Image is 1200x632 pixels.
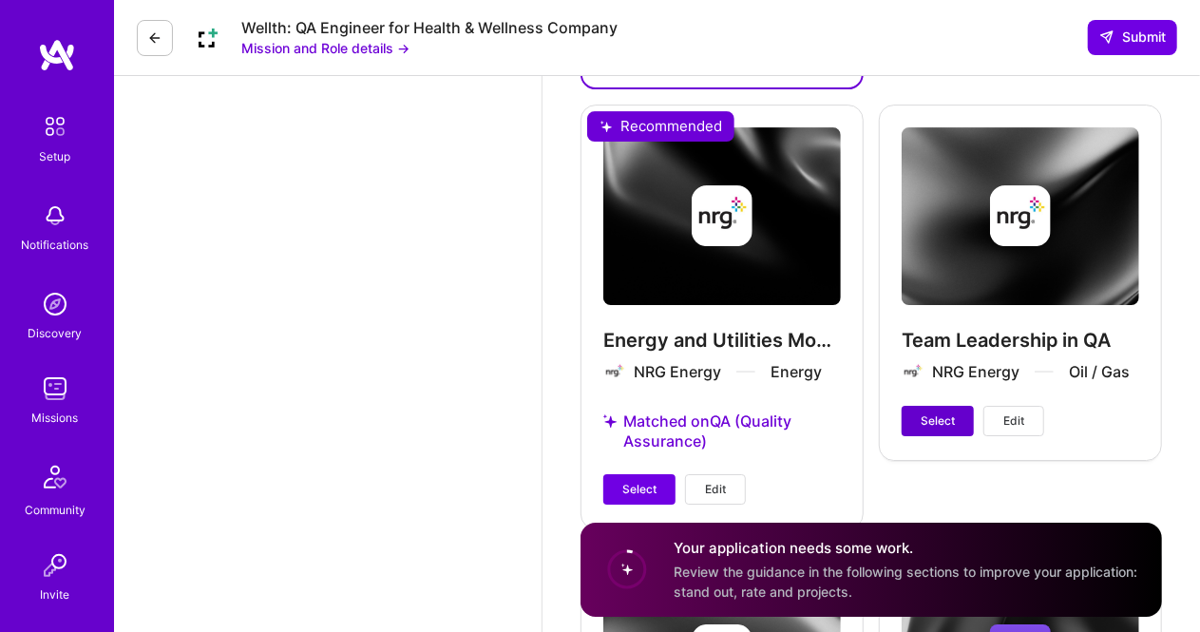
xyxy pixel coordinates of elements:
[241,38,410,58] button: Mission and Role details →
[32,408,79,428] div: Missions
[674,538,1139,558] h4: Your application needs some work.
[147,30,162,46] i: icon LeftArrowDark
[32,454,78,500] img: Community
[902,406,974,436] button: Select
[1099,28,1166,47] span: Submit
[29,323,83,343] div: Discovery
[241,18,618,38] div: Wellth: QA Engineer for Health & Wellness Company
[921,412,955,430] span: Select
[674,564,1137,600] span: Review the guidance in the following sections to improve your application: stand out, rate and pr...
[603,474,676,505] button: Select
[40,146,71,166] div: Setup
[1099,29,1114,45] i: icon SendLight
[983,406,1044,436] button: Edit
[36,285,74,323] img: discovery
[622,481,657,498] span: Select
[705,481,726,498] span: Edit
[36,370,74,408] img: teamwork
[41,584,70,604] div: Invite
[188,19,226,57] img: Company Logo
[685,474,746,505] button: Edit
[36,197,74,235] img: bell
[1003,412,1024,430] span: Edit
[22,235,89,255] div: Notifications
[25,500,86,520] div: Community
[35,106,75,146] img: setup
[38,38,76,72] img: logo
[36,546,74,584] img: Invite
[1088,20,1177,54] button: Submit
